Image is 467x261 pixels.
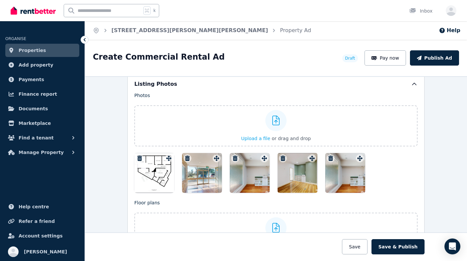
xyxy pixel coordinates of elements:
[93,52,225,62] h1: Create Commercial Rental Ad
[19,61,53,69] span: Add property
[280,27,311,33] a: Property Ad
[19,90,57,98] span: Finance report
[11,6,56,16] img: RentBetter
[5,146,79,159] button: Manage Property
[241,136,270,141] span: Upload a file
[345,56,355,61] span: Draft
[5,102,79,115] a: Documents
[111,27,268,33] a: [STREET_ADDRESS][PERSON_NAME][PERSON_NAME]
[19,148,64,156] span: Manage Property
[19,217,55,225] span: Refer a friend
[19,46,46,54] span: Properties
[19,76,44,83] span: Payments
[342,239,367,254] button: Save
[5,58,79,72] a: Add property
[19,134,54,142] span: Find a tenant
[5,44,79,57] a: Properties
[85,21,319,40] nav: Breadcrumb
[134,199,418,206] p: Floor plans
[444,238,460,254] div: Open Intercom Messenger
[5,36,26,41] span: ORGANISE
[365,50,406,66] button: Pay now
[371,239,425,254] button: Save & Publish
[439,26,460,34] button: Help
[5,73,79,86] a: Payments
[19,203,49,211] span: Help centre
[19,232,63,240] span: Account settings
[409,8,433,14] div: Inbox
[24,248,67,256] span: [PERSON_NAME]
[5,229,79,242] a: Account settings
[19,105,48,113] span: Documents
[5,87,79,101] a: Finance report
[241,135,311,142] button: Upload a file or drag and drop
[272,136,311,141] span: or drag and drop
[153,8,156,13] span: k
[5,117,79,130] a: Marketplace
[134,80,177,88] h5: Listing Photos
[134,92,418,99] p: Photos
[19,119,51,127] span: Marketplace
[5,215,79,228] a: Refer a friend
[5,131,79,144] button: Find a tenant
[410,50,459,66] button: Publish Ad
[5,200,79,213] a: Help centre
